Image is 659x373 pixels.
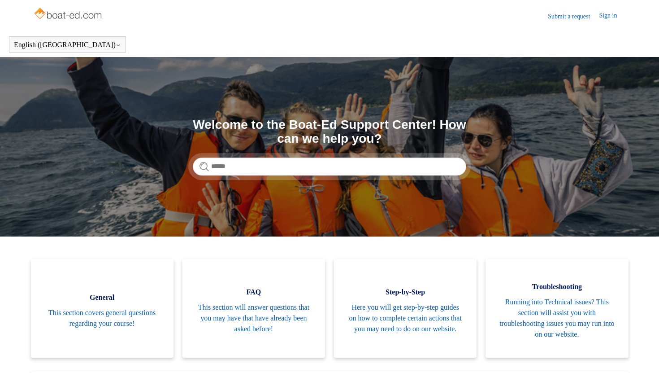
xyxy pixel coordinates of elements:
a: Sign in [599,11,626,22]
span: This section will answer questions that you may have that have already been asked before! [196,302,312,334]
span: Here you will get step-by-step guides on how to complete certain actions that you may need to do ... [347,302,463,334]
a: FAQ This section will answer questions that you may have that have already been asked before! [182,259,325,358]
img: Boat-Ed Help Center home page [33,5,104,23]
button: English ([GEOGRAPHIC_DATA]) [14,41,121,49]
input: Search [193,158,466,176]
span: Troubleshooting [499,281,615,292]
a: Step-by-Step Here you will get step-by-step guides on how to complete certain actions that you ma... [334,259,477,358]
span: This section covers general questions regarding your course! [44,307,160,329]
span: FAQ [196,287,312,298]
a: Troubleshooting Running into Technical issues? This section will assist you with troubleshooting ... [486,259,628,358]
a: Submit a request [548,12,599,21]
span: General [44,292,160,303]
h1: Welcome to the Boat-Ed Support Center! How can we help you? [193,118,466,146]
a: General This section covers general questions regarding your course! [31,259,173,358]
span: Running into Technical issues? This section will assist you with troubleshooting issues you may r... [499,297,615,340]
span: Step-by-Step [347,287,463,298]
